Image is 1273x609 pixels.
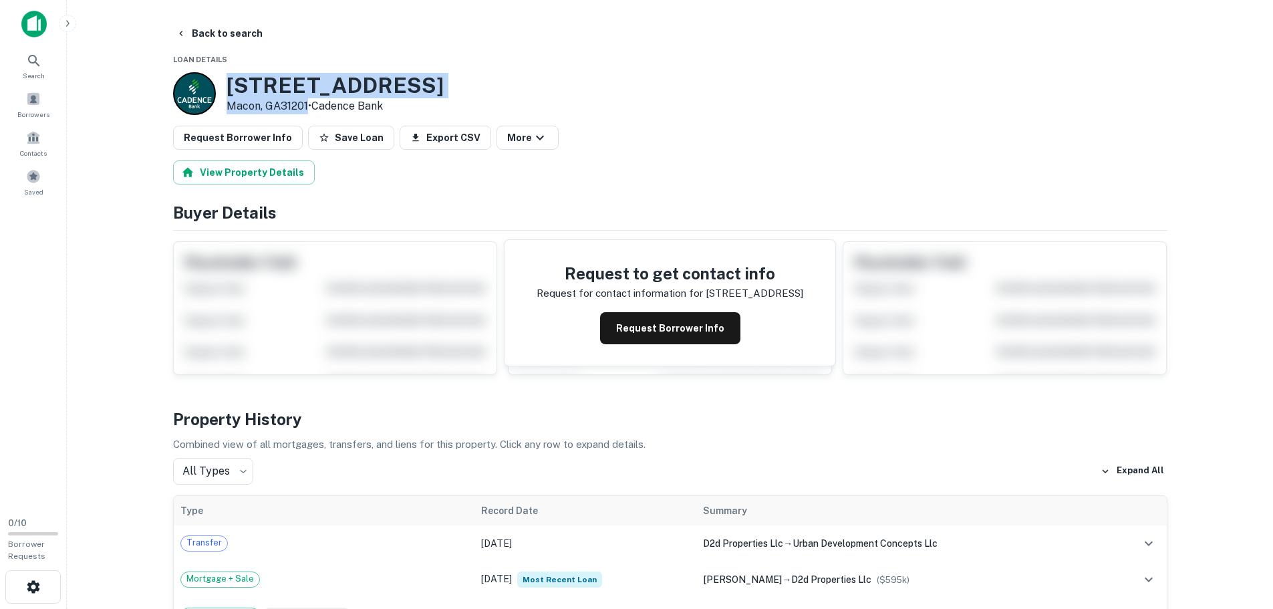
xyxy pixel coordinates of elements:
[181,536,227,550] span: Transfer
[517,572,602,588] span: Most Recent Loan
[703,538,783,549] span: d2d properties llc
[173,126,303,150] button: Request Borrower Info
[8,518,27,528] span: 0 / 10
[1137,568,1160,591] button: expand row
[173,437,1167,453] p: Combined view of all mortgages, transfers, and liens for this property. Click any row to expand d...
[24,187,43,197] span: Saved
[474,496,697,525] th: Record Date
[537,261,803,285] h4: Request to get contact info
[791,574,871,585] span: d2d properties llc
[4,86,63,122] a: Borrowers
[227,73,444,98] h3: [STREET_ADDRESS]
[877,575,909,585] span: ($ 595k )
[181,572,259,586] span: Mortgage + Sale
[1137,532,1160,555] button: expand row
[537,285,703,301] p: Request for contact information for
[703,536,1100,551] div: →
[173,55,227,64] span: Loan Details
[4,47,63,84] a: Search
[4,164,63,200] a: Saved
[174,496,474,525] th: Type
[173,201,1167,225] h4: Buyer Details
[8,539,45,561] span: Borrower Requests
[474,562,697,598] td: [DATE]
[173,407,1167,431] h4: Property History
[497,126,559,150] button: More
[227,98,444,114] p: Macon, GA31201 •
[600,312,740,344] button: Request Borrower Info
[20,148,47,158] span: Contacts
[23,70,45,81] span: Search
[311,100,383,112] a: Cadence Bank
[793,538,938,549] span: urban development concepts llc
[308,126,394,150] button: Save Loan
[696,496,1107,525] th: Summary
[400,126,491,150] button: Export CSV
[170,21,268,45] button: Back to search
[21,11,47,37] img: capitalize-icon.png
[703,574,782,585] span: [PERSON_NAME]
[474,525,697,562] td: [DATE]
[173,160,315,185] button: View Property Details
[703,572,1100,587] div: →
[706,285,803,301] p: [STREET_ADDRESS]
[1097,461,1167,481] button: Expand All
[4,125,63,161] a: Contacts
[173,458,253,485] div: All Types
[1206,502,1273,566] iframe: Chat Widget
[17,109,49,120] span: Borrowers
